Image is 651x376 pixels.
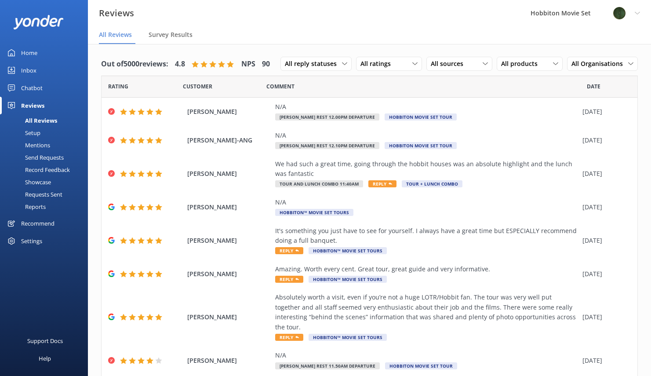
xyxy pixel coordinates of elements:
[309,276,387,283] span: Hobbiton™ Movie Set Tours
[275,292,578,332] div: Absolutely worth a visit, even if you’re not a huge LOTR/Hobbit fan. The tour was very well put t...
[275,247,303,254] span: Reply
[5,188,62,201] div: Requests Sent
[5,176,88,188] a: Showcase
[187,107,271,117] span: [PERSON_NAME]
[275,142,379,149] span: [PERSON_NAME] Rest 12.10pm Departure
[275,159,578,179] div: We had such a great time, going through the hobbit houses was an absolute highlight and the lunch...
[360,59,396,69] span: All ratings
[39,350,51,367] div: Help
[5,139,50,151] div: Mentions
[368,180,396,187] span: Reply
[385,142,457,149] span: Hobbiton Movie Set Tour
[582,202,626,212] div: [DATE]
[175,58,185,70] h4: 4.8
[275,350,578,360] div: N/A
[187,236,271,245] span: [PERSON_NAME]
[613,7,626,20] img: 34-1720495293.png
[21,232,42,250] div: Settings
[241,58,255,70] h4: NPS
[385,362,457,369] span: Hobbiton Movie Set Tour
[187,356,271,365] span: [PERSON_NAME]
[275,180,363,187] span: Tour and Lunch Combo 11:40am
[582,312,626,322] div: [DATE]
[266,82,295,91] span: Question
[5,201,88,213] a: Reports
[285,59,342,69] span: All reply statuses
[309,334,387,341] span: Hobbiton™ Movie Set Tours
[5,164,88,176] a: Record Feedback
[21,44,37,62] div: Home
[187,135,271,145] span: [PERSON_NAME]-ANG
[5,139,88,151] a: Mentions
[101,58,168,70] h4: Out of 5000 reviews:
[582,356,626,365] div: [DATE]
[108,82,128,91] span: Date
[21,62,36,79] div: Inbox
[275,334,303,341] span: Reply
[309,247,387,254] span: Hobbiton™ Movie Set Tours
[5,114,88,127] a: All Reviews
[431,59,469,69] span: All sources
[582,169,626,179] div: [DATE]
[21,97,44,114] div: Reviews
[275,209,353,216] span: Hobbiton™ Movie Set Tours
[5,164,70,176] div: Record Feedback
[187,169,271,179] span: [PERSON_NAME]
[275,197,578,207] div: N/A
[183,82,212,91] span: Date
[385,113,457,120] span: Hobbiton Movie Set Tour
[5,176,51,188] div: Showcase
[187,202,271,212] span: [PERSON_NAME]
[275,276,303,283] span: Reply
[587,82,600,91] span: Date
[275,131,578,140] div: N/A
[5,188,88,201] a: Requests Sent
[149,30,193,39] span: Survey Results
[262,58,270,70] h4: 90
[21,79,43,97] div: Chatbot
[582,269,626,279] div: [DATE]
[187,269,271,279] span: [PERSON_NAME]
[13,15,64,29] img: yonder-white-logo.png
[27,332,63,350] div: Support Docs
[275,264,578,274] div: Amazing. Worth every cent. Great tour, great guide and very informative.
[582,236,626,245] div: [DATE]
[21,215,55,232] div: Recommend
[5,151,64,164] div: Send Requests
[582,135,626,145] div: [DATE]
[275,362,380,369] span: [PERSON_NAME] Rest 11.50am Departure
[99,30,132,39] span: All Reviews
[275,113,379,120] span: [PERSON_NAME] Rest 12.00pm Departure
[501,59,543,69] span: All products
[5,127,88,139] a: Setup
[5,127,40,139] div: Setup
[5,201,46,213] div: Reports
[99,6,134,20] h3: Reviews
[571,59,628,69] span: All Organisations
[187,312,271,322] span: [PERSON_NAME]
[275,226,578,246] div: It's something you just have to see for yourself. I always have a great time but ESPECIALLY recom...
[582,107,626,117] div: [DATE]
[275,102,578,112] div: N/A
[5,151,88,164] a: Send Requests
[402,180,462,187] span: Tour + Lunch Combo
[5,114,57,127] div: All Reviews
